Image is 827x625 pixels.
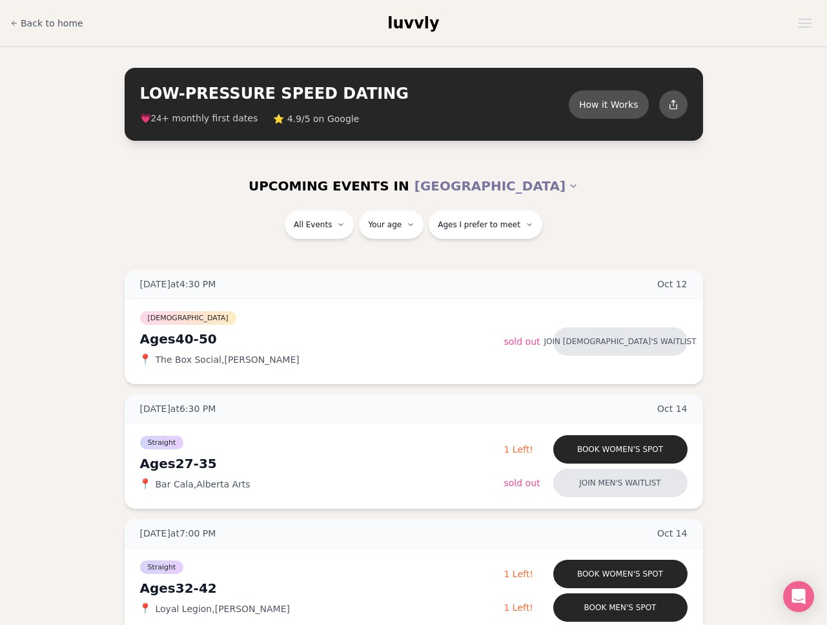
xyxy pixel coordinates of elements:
span: Sold Out [504,336,540,347]
span: All Events [294,220,332,230]
span: 1 Left! [504,602,533,613]
button: All Events [285,210,354,239]
span: Back to home [21,17,83,30]
span: Bar Cala , Alberta Arts [156,478,250,491]
a: Back to home [10,10,83,36]
span: Oct 14 [657,527,688,540]
span: UPCOMING EVENTS IN [249,177,409,195]
span: Ages I prefer to meet [438,220,520,230]
span: ⭐ 4.9/5 on Google [273,112,359,125]
div: Open Intercom Messenger [783,581,814,612]
button: Join men's waitlist [553,469,688,497]
span: Oct 12 [657,278,688,291]
span: 1 Left! [504,444,533,455]
span: [DATE] at 4:30 PM [140,278,216,291]
a: luvvly [387,13,439,34]
button: Your age [359,210,424,239]
span: 24 [151,114,162,124]
button: [GEOGRAPHIC_DATA] [414,172,578,200]
button: Join [DEMOGRAPHIC_DATA]'s waitlist [553,327,688,356]
div: Ages 27-35 [140,455,504,473]
span: 1 Left! [504,569,533,579]
span: 📍 [140,604,150,614]
span: 📍 [140,479,150,489]
div: Ages 40-50 [140,330,504,348]
button: Ages I prefer to meet [429,210,542,239]
h2: LOW-PRESSURE SPEED DATING [140,83,569,104]
span: Straight [140,560,184,574]
span: [DATE] at 7:00 PM [140,527,216,540]
span: [DATE] at 6:30 PM [140,402,216,415]
span: luvvly [387,14,439,32]
span: Loyal Legion , [PERSON_NAME] [156,602,290,615]
span: 💗 + monthly first dates [140,112,258,125]
span: Oct 14 [657,402,688,415]
span: Your age [368,220,402,230]
span: The Box Social , [PERSON_NAME] [156,353,300,366]
span: Straight [140,436,184,449]
span: 📍 [140,354,150,365]
button: How it Works [569,90,649,119]
div: Ages 32-42 [140,579,504,597]
button: Open menu [793,14,817,33]
span: [DEMOGRAPHIC_DATA] [140,311,236,325]
button: Book men's spot [553,593,688,622]
button: Book women's spot [553,560,688,588]
button: Book women's spot [553,435,688,464]
span: Sold Out [504,478,540,488]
